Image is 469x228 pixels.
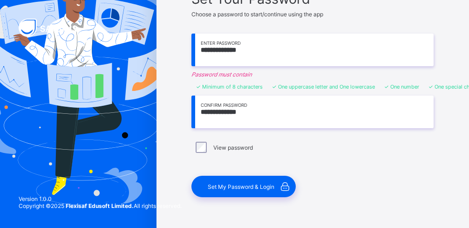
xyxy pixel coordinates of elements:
img: SAFSIMS Logo [19,19,88,37]
li: One uppercase letter and One lowercase [272,83,375,90]
span: Set My Password & Login [208,183,274,190]
span: Version 1.0.0 [19,195,182,202]
span: Copyright © 2025 All rights reserved. [19,202,182,209]
em: Password must contain [191,71,434,78]
li: Minimum of 8 characters [196,83,263,90]
span: Choose a password to start/continue using the app [191,11,323,18]
label: View password [213,144,253,151]
li: One number [384,83,419,90]
strong: Flexisaf Edusoft Limited. [66,202,134,209]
